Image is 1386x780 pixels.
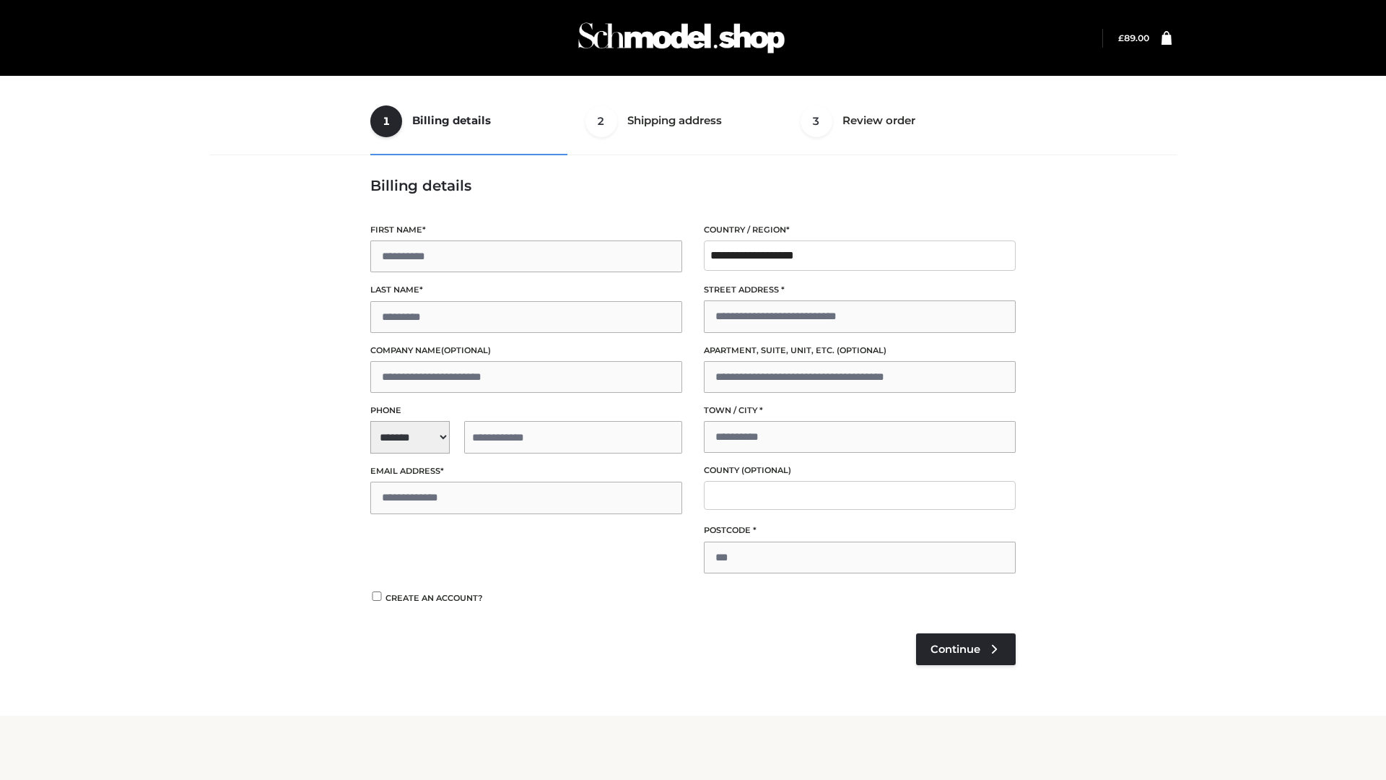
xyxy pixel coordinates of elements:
[704,283,1016,297] label: Street address
[385,593,483,603] span: Create an account?
[741,465,791,475] span: (optional)
[1118,32,1124,43] span: £
[573,9,790,66] img: Schmodel Admin 964
[837,345,886,355] span: (optional)
[1118,32,1149,43] a: £89.00
[704,404,1016,417] label: Town / City
[930,643,980,656] span: Continue
[370,177,1016,194] h3: Billing details
[370,404,682,417] label: Phone
[370,464,682,478] label: Email address
[370,283,682,297] label: Last name
[704,223,1016,237] label: Country / Region
[704,464,1016,477] label: County
[916,633,1016,665] a: Continue
[370,223,682,237] label: First name
[1118,32,1149,43] bdi: 89.00
[704,344,1016,357] label: Apartment, suite, unit, etc.
[441,345,491,355] span: (optional)
[704,524,1016,537] label: Postcode
[370,344,682,357] label: Company name
[370,591,383,601] input: Create an account?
